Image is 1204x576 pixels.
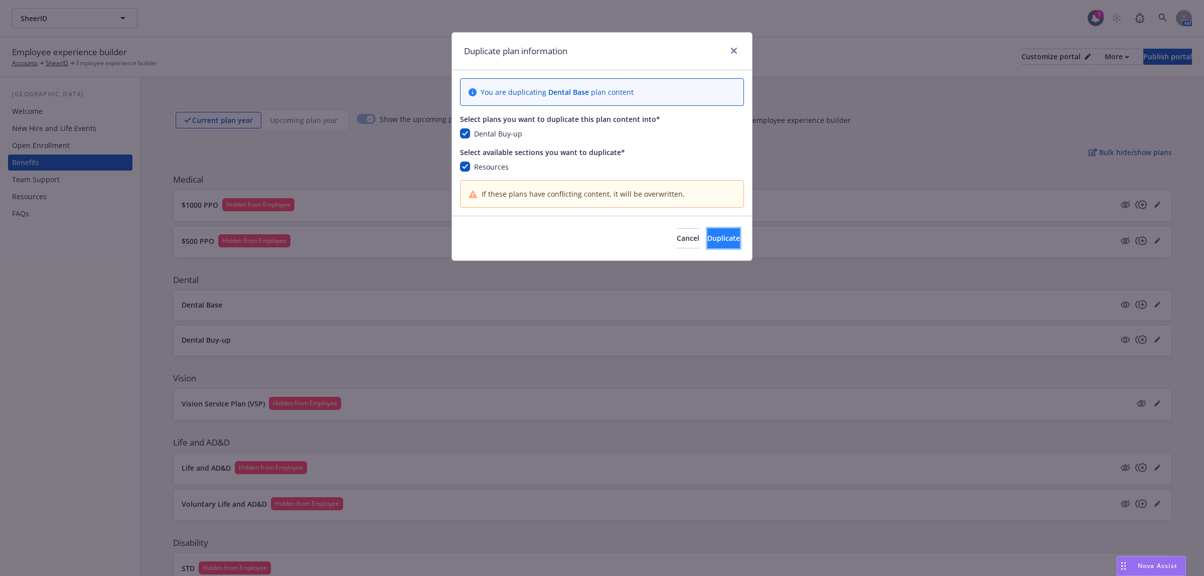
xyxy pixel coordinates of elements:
div: You are duplicating plan content [481,87,634,97]
button: Duplicate [707,228,740,248]
div: Select available sections you want to duplicate* [460,147,744,158]
a: close [728,45,740,57]
span: Cancel [677,233,699,243]
button: Nova Assist [1117,556,1186,576]
div: Select plans you want to duplicate this plan content into* [460,114,744,124]
div: Dental Base [548,87,589,97]
span: Duplicate [707,233,740,243]
span: Dental Buy-up [474,129,522,138]
div: Drag to move [1117,556,1130,575]
button: Cancel [677,228,699,248]
span: Resources [474,162,509,172]
span: Nova Assist [1138,561,1177,570]
h1: Duplicate plan information [464,45,567,58]
span: If these plans have conflicting content, it will be overwritten. [482,189,685,199]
